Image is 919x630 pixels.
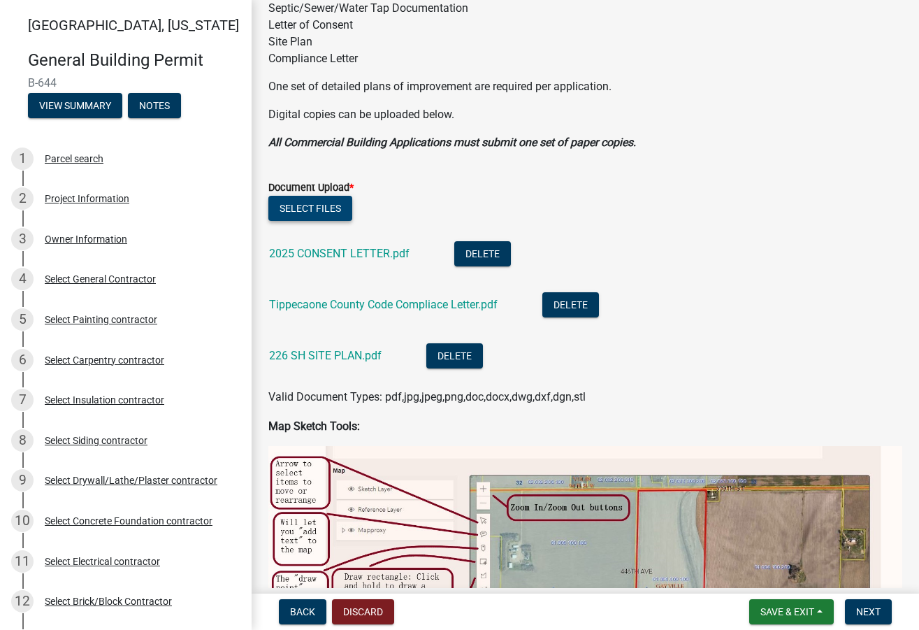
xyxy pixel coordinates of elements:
div: 5 [11,308,34,331]
strong: Map Sketch Tools: [268,420,360,433]
div: 2 [11,187,34,210]
div: 3 [11,228,34,250]
button: Back [279,599,326,624]
div: 8 [11,429,34,452]
button: Delete [542,292,599,317]
div: Select Insulation contractor [45,395,164,405]
span: Next [856,606,881,617]
div: Select Carpentry contractor [45,355,164,365]
button: Notes [128,93,181,118]
div: 12 [11,590,34,613]
div: Select General Contractor [45,274,156,284]
p: Digital copies can be uploaded below. [268,106,902,123]
wm-modal-confirm: Delete Document [454,248,511,262]
wm-modal-confirm: Notes [128,101,181,112]
div: Select Drywall/Lathe/Plaster contractor [45,475,217,485]
span: [GEOGRAPHIC_DATA], [US_STATE] [28,17,239,34]
button: Delete [426,343,483,368]
button: Next [845,599,892,624]
wm-modal-confirm: Delete Document [426,350,483,364]
div: Select Siding contractor [45,436,147,445]
div: 10 [11,510,34,532]
div: Select Concrete Foundation contractor [45,516,212,526]
div: Select Brick/Block Contractor [45,596,172,606]
label: Document Upload [268,183,354,193]
div: 11 [11,550,34,573]
button: Delete [454,241,511,266]
button: Discard [332,599,394,624]
div: Parcel search [45,154,103,164]
button: Select files [268,196,352,221]
wm-modal-confirm: Delete Document [542,299,599,313]
div: Owner Information [45,234,127,244]
a: 2025 CONSENT LETTER.pdf [269,247,410,260]
div: Select Painting contractor [45,315,157,324]
h4: General Building Permit [28,50,240,71]
p: One set of detailed plans of improvement are required per application. [268,78,902,95]
div: 1 [11,148,34,170]
a: Tippecaone County Code Compliace Letter.pdf [269,298,498,311]
button: View Summary [28,93,122,118]
div: 7 [11,389,34,411]
div: Project Information [45,194,129,203]
div: 4 [11,268,34,290]
span: B-644 [28,76,224,90]
div: 6 [11,349,34,371]
wm-modal-confirm: Summary [28,101,122,112]
div: Select Electrical contractor [45,557,160,566]
span: Save & Exit [760,606,814,617]
button: Save & Exit [749,599,834,624]
span: Back [290,606,315,617]
a: 226 SH SITE PLAN.pdf [269,349,382,362]
strong: All Commercial Building Applications must submit one set of paper copies. [268,136,636,149]
div: 9 [11,469,34,492]
span: Valid Document Types: pdf,jpg,jpeg,png,doc,docx,dwg,dxf,dgn,stl [268,390,586,403]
